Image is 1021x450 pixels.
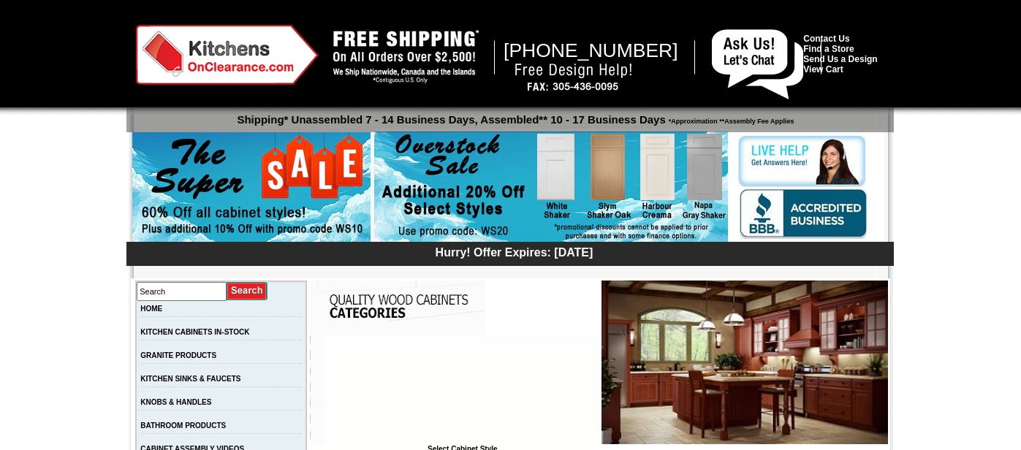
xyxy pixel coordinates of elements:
[803,64,843,75] a: View Cart
[140,305,162,313] a: HOME
[803,34,849,44] a: Contact Us
[140,398,211,406] a: KNOBS & HANDLES
[601,281,888,444] img: Catalina Glaze
[666,114,794,125] span: *Approximation **Assembly Fee Applies
[134,244,894,259] div: Hurry! Offer Expires: [DATE]
[504,39,678,61] span: [PHONE_NUMBER]
[803,54,877,64] a: Send Us a Design
[140,422,226,430] a: BATHROOM PRODUCTS
[803,44,854,54] a: Find a Store
[134,107,894,126] p: Shipping* Unassembled 7 - 14 Business Days, Assembled** 10 - 17 Business Days
[140,351,216,359] a: GRANITE PRODUCTS
[136,25,319,85] img: Kitchens on Clearance Logo
[140,328,249,336] a: KITCHEN CABINETS IN-STOCK
[227,281,268,301] input: Submit
[140,375,240,383] a: KITCHEN SINKS & FAUCETS
[324,335,601,445] iframe: Browser incompatible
